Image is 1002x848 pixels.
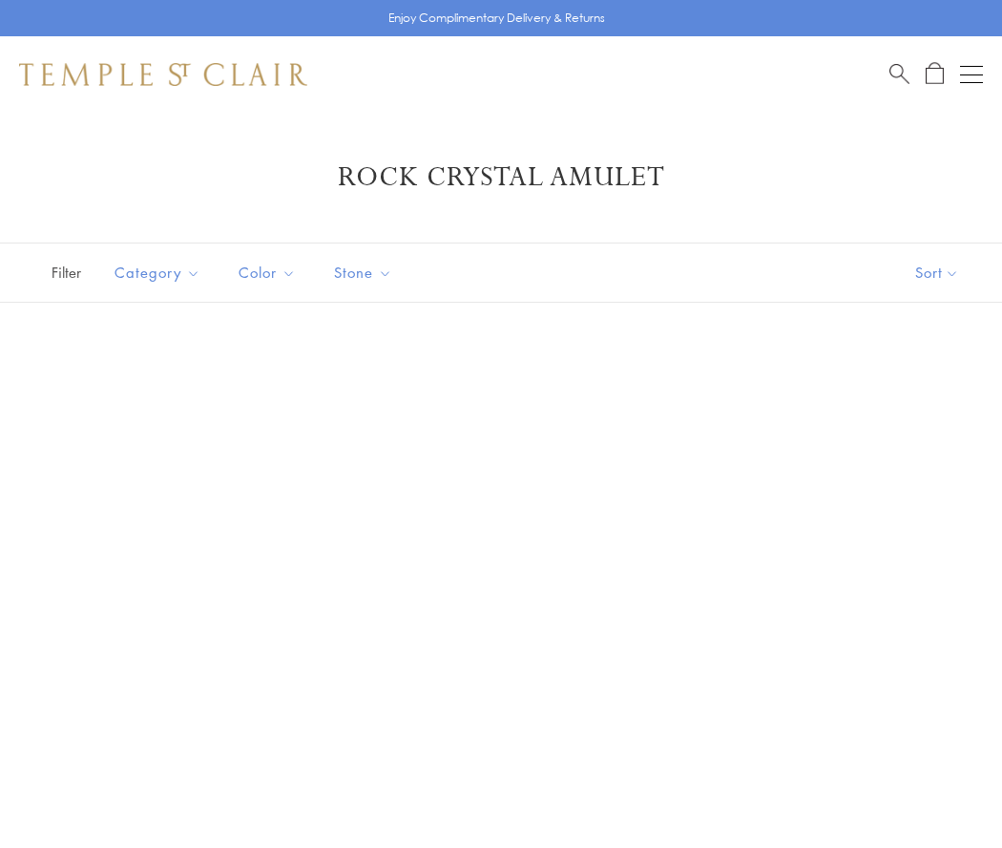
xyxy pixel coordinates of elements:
[19,63,307,86] img: Temple St. Clair
[48,160,954,195] h1: Rock Crystal Amulet
[105,261,215,285] span: Category
[324,261,407,285] span: Stone
[889,62,909,86] a: Search
[872,244,1002,302] button: Show sort by
[388,9,605,28] p: Enjoy Complimentary Delivery & Returns
[960,63,983,86] button: Open navigation
[229,261,310,285] span: Color
[926,62,944,86] a: Open Shopping Bag
[100,251,215,294] button: Category
[320,251,407,294] button: Stone
[224,251,310,294] button: Color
